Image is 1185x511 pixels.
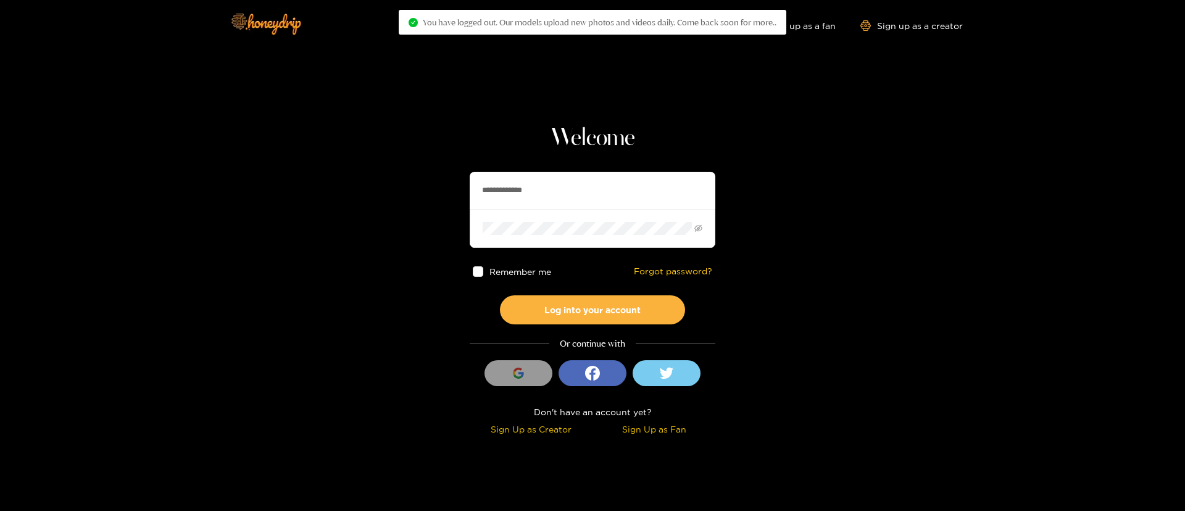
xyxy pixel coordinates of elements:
div: Sign Up as Creator [473,422,589,436]
button: Log into your account [500,295,685,324]
div: Or continue with [470,337,715,351]
a: Sign up as a fan [751,20,836,31]
div: Sign Up as Fan [596,422,712,436]
h1: Welcome [470,124,715,153]
a: Forgot password? [634,266,712,277]
span: Remember me [489,267,551,276]
div: Don't have an account yet? [470,405,715,419]
span: You have logged out. Our models upload new photos and videos daily. Come back soon for more.. [423,17,776,27]
a: Sign up as a creator [860,20,963,31]
span: check-circle [409,18,418,27]
span: eye-invisible [694,224,702,232]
